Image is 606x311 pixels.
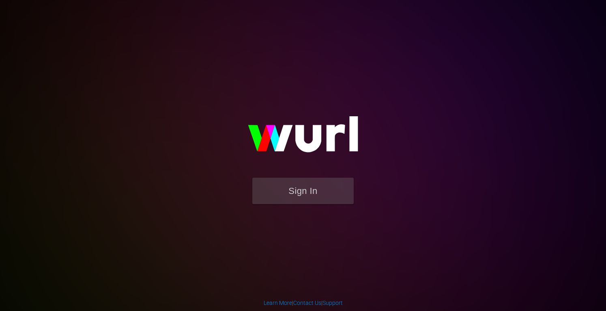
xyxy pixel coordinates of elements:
[264,299,343,307] div: | |
[222,99,384,178] img: wurl-logo-on-black-223613ac3d8ba8fe6dc639794a292ebdb59501304c7dfd60c99c58986ef67473.svg
[264,300,292,306] a: Learn More
[322,300,343,306] a: Support
[252,178,354,204] button: Sign In
[293,300,321,306] a: Contact Us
